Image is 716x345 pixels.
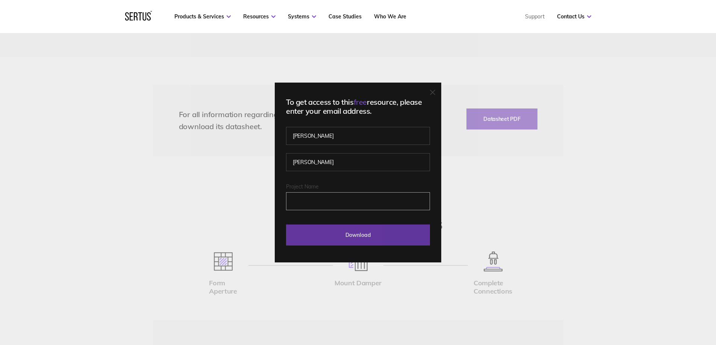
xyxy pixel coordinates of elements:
input: Last name* [286,153,430,171]
a: Contact Us [557,13,591,20]
span: free [354,97,367,107]
a: Systems [288,13,316,20]
a: Who We Are [374,13,406,20]
a: Case Studies [328,13,362,20]
input: First name* [286,127,430,145]
a: Support [525,13,545,20]
a: Products & Services [174,13,231,20]
iframe: Chat Widget [581,258,716,345]
div: To get access to this resource, please enter your email address. [286,98,430,116]
a: Resources [243,13,276,20]
input: Download [286,224,430,246]
span: Project Name [286,183,319,190]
